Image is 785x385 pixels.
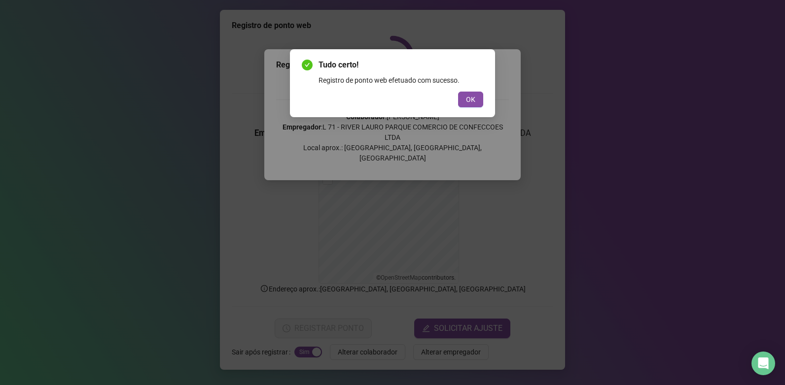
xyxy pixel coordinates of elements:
span: check-circle [302,60,313,70]
div: Open Intercom Messenger [751,352,775,375]
button: OK [458,92,483,107]
span: OK [466,94,475,105]
div: Registro de ponto web efetuado com sucesso. [319,75,483,86]
span: Tudo certo! [319,59,483,71]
